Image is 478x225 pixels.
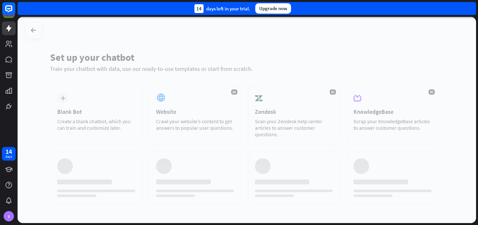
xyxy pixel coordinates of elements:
[194,4,204,13] div: 14
[194,4,250,13] div: days left in your trial.
[2,147,16,161] a: 14 days
[255,3,291,14] div: Upgrade now
[6,154,12,159] div: days
[4,211,14,221] div: S
[6,149,12,154] div: 14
